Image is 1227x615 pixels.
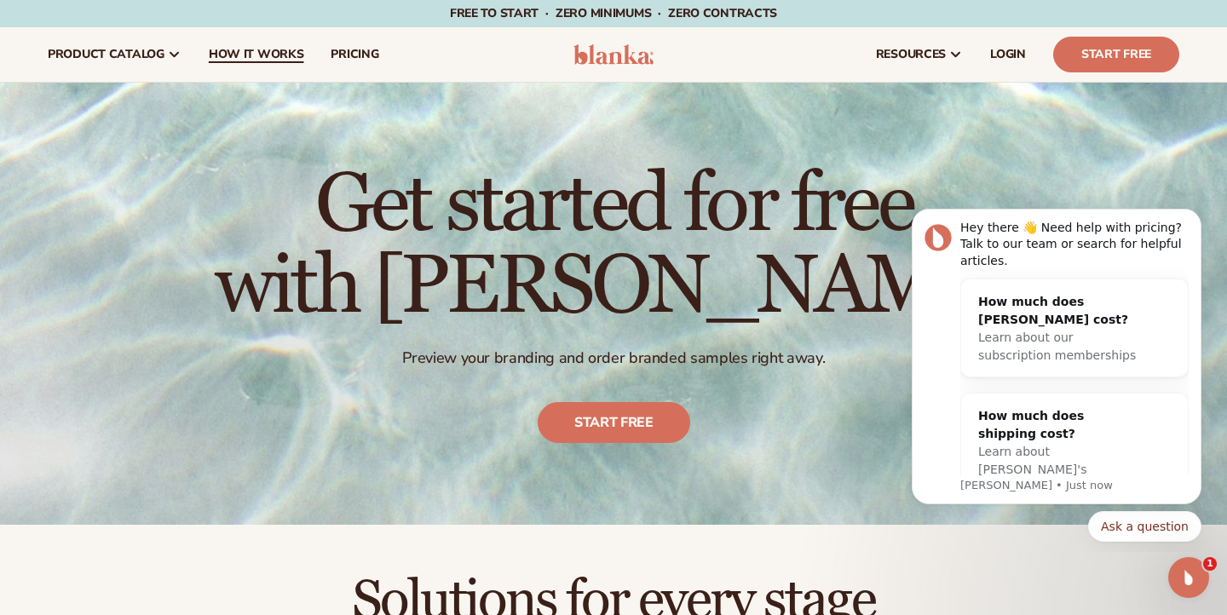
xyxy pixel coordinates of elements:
a: How It Works [195,27,318,82]
iframe: Intercom notifications message [886,194,1227,552]
a: Start Free [1053,37,1179,72]
h1: Get started for free with [PERSON_NAME] [215,164,1013,328]
a: resources [862,27,976,82]
span: How It Works [209,48,304,61]
span: resources [876,48,946,61]
p: Preview your branding and order branded samples right away. [215,348,1013,368]
a: product catalog [34,27,195,82]
img: logo [573,44,654,65]
span: 1 [1203,557,1217,571]
span: Free to start · ZERO minimums · ZERO contracts [450,5,777,21]
a: Start free [538,402,690,443]
span: LOGIN [990,48,1026,61]
iframe: Intercom live chat [1168,557,1209,598]
a: pricing [317,27,392,82]
a: LOGIN [976,27,1040,82]
span: product catalog [48,48,164,61]
span: pricing [331,48,378,61]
